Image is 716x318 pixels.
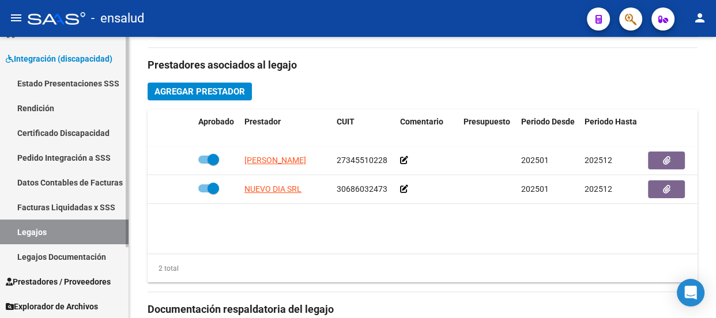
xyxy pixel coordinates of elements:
[395,109,459,147] datatable-header-cell: Comentario
[148,57,698,73] h3: Prestadores asociados al legajo
[148,301,698,317] h3: Documentación respaldatoria del legajo
[585,156,612,165] span: 202512
[6,52,112,65] span: Integración (discapacidad)
[9,11,23,25] mat-icon: menu
[585,117,637,126] span: Periodo Hasta
[580,109,643,147] datatable-header-cell: Periodo Hasta
[91,6,144,31] span: - ensalud
[400,117,443,126] span: Comentario
[244,184,302,194] span: NUEVO DIA SRL
[240,109,332,147] datatable-header-cell: Prestador
[693,11,707,25] mat-icon: person
[194,109,240,147] datatable-header-cell: Aprobado
[677,279,704,306] div: Open Intercom Messenger
[459,109,517,147] datatable-header-cell: Presupuesto
[585,184,612,194] span: 202512
[332,109,395,147] datatable-header-cell: CUIT
[244,156,306,165] span: [PERSON_NAME]
[337,156,387,165] span: 27345510228
[463,117,510,126] span: Presupuesto
[148,82,252,100] button: Agregar Prestador
[521,184,549,194] span: 202501
[337,117,355,126] span: CUIT
[517,109,580,147] datatable-header-cell: Periodo Desde
[337,184,387,194] span: 30686032473
[154,86,245,97] span: Agregar Prestador
[148,262,179,275] div: 2 total
[6,300,98,313] span: Explorador de Archivos
[6,275,111,288] span: Prestadores / Proveedores
[521,156,549,165] span: 202501
[521,117,575,126] span: Periodo Desde
[244,117,281,126] span: Prestador
[198,117,234,126] span: Aprobado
